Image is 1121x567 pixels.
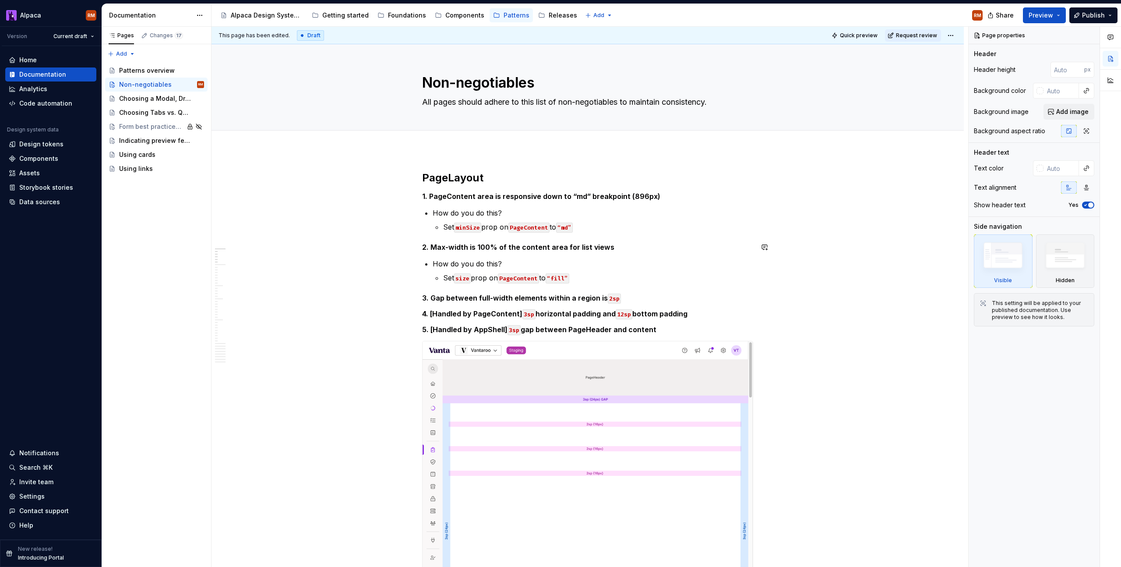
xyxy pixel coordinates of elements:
[105,162,208,176] a: Using links
[5,82,96,96] a: Analytics
[19,463,53,472] div: Search ⌘K
[5,53,96,67] a: Home
[422,309,753,318] h5: 4. [Handled by PageContent] horizontal padding and bottom padding
[994,277,1012,284] div: Visible
[974,65,1015,74] div: Header height
[109,11,192,20] div: Documentation
[1050,62,1084,78] input: Auto
[1029,11,1053,20] span: Preview
[1069,7,1117,23] button: Publish
[7,33,27,40] div: Version
[19,183,73,192] div: Storybook stories
[109,32,134,39] div: Pages
[454,273,471,283] code: size
[1084,66,1091,73] p: px
[297,30,324,41] div: Draft
[119,164,153,173] div: Using links
[5,504,96,518] button: Contact support
[422,243,753,252] h5: 2. Max-width is 100% of the content area for list views
[974,164,1004,173] div: Text color
[5,166,96,180] a: Assets
[150,32,183,39] div: Changes
[119,94,191,103] div: Choosing a Modal, Drawer, or Page
[217,8,307,22] a: Alpaca Design System 🦙
[19,169,40,177] div: Assets
[19,56,37,64] div: Home
[454,223,481,233] code: minSize
[422,294,753,302] h5: 3. Gap between full-width elements within a region is
[5,518,96,532] button: Help
[431,8,488,22] a: Components
[549,11,577,20] div: Releases
[974,107,1029,116] div: Background image
[1043,160,1079,176] input: Auto
[53,33,87,40] span: Current draft
[5,181,96,195] a: Storybook stories
[119,150,155,159] div: Using cards
[19,140,63,149] div: Design tokens
[445,11,484,20] div: Components
[116,50,127,57] span: Add
[119,66,175,75] div: Patterns overview
[498,273,539,283] code: PageContent
[5,475,96,489] a: Invite team
[5,67,96,82] a: Documentation
[974,50,996,58] div: Header
[974,148,1009,157] div: Header text
[608,294,621,304] code: 2sp
[19,492,45,501] div: Settings
[508,223,550,233] code: PageContent
[105,92,208,106] a: Choosing a Modal, Drawer, or Page
[19,507,69,515] div: Contact support
[420,72,751,93] textarea: Non-negotiables
[119,136,191,145] div: Indicating preview features
[422,171,753,185] h2: PageLayout
[175,32,183,39] span: 17
[19,449,59,457] div: Notifications
[1023,7,1066,23] button: Preview
[5,96,96,110] a: Code automation
[504,11,529,20] div: Patterns
[105,64,208,78] a: Patterns overview
[885,29,941,42] button: Request review
[5,489,96,503] a: Settings
[5,137,96,151] a: Design tokens
[433,259,753,269] p: How do you do this?
[7,126,59,133] div: Design system data
[829,29,881,42] button: Quick preview
[1082,11,1105,20] span: Publish
[422,192,753,201] h5: 1. PageContent area is responsive down to “md” breakpoint (896px)
[105,134,208,148] a: Indicating preview features
[983,7,1019,23] button: Share
[388,11,426,20] div: Foundations
[974,183,1016,192] div: Text alignment
[1043,104,1094,120] button: Add image
[616,309,632,319] code: 12sp
[996,11,1014,20] span: Share
[119,122,184,131] div: Form best practices & layout
[19,154,58,163] div: Components
[198,80,203,89] div: RM
[105,120,208,134] a: Form best practices & layout
[433,208,753,218] p: How do you do this?
[88,12,95,19] div: RM
[18,554,64,561] p: Introducing Portal
[1056,277,1075,284] div: Hidden
[119,108,191,117] div: Choosing Tabs vs. Quick views
[231,11,303,20] div: Alpaca Design System 🦙
[18,546,53,553] p: New release!
[508,325,521,335] code: 3sp
[522,309,536,319] code: 3sp
[119,80,172,89] div: Non-negotiables
[20,11,41,20] div: Alpaca
[5,152,96,166] a: Components
[105,64,208,176] div: Page tree
[974,222,1022,231] div: Side navigation
[443,273,753,283] p: Set prop on to
[105,148,208,162] a: Using cards
[896,32,937,39] span: Request review
[420,95,751,109] textarea: All pages should adhere to this list of non-negotiables to maintain consistency.
[992,300,1089,321] div: This setting will be applied to your published documentation. Use preview to see how it looks.
[308,8,372,22] a: Getting started
[19,70,66,79] div: Documentation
